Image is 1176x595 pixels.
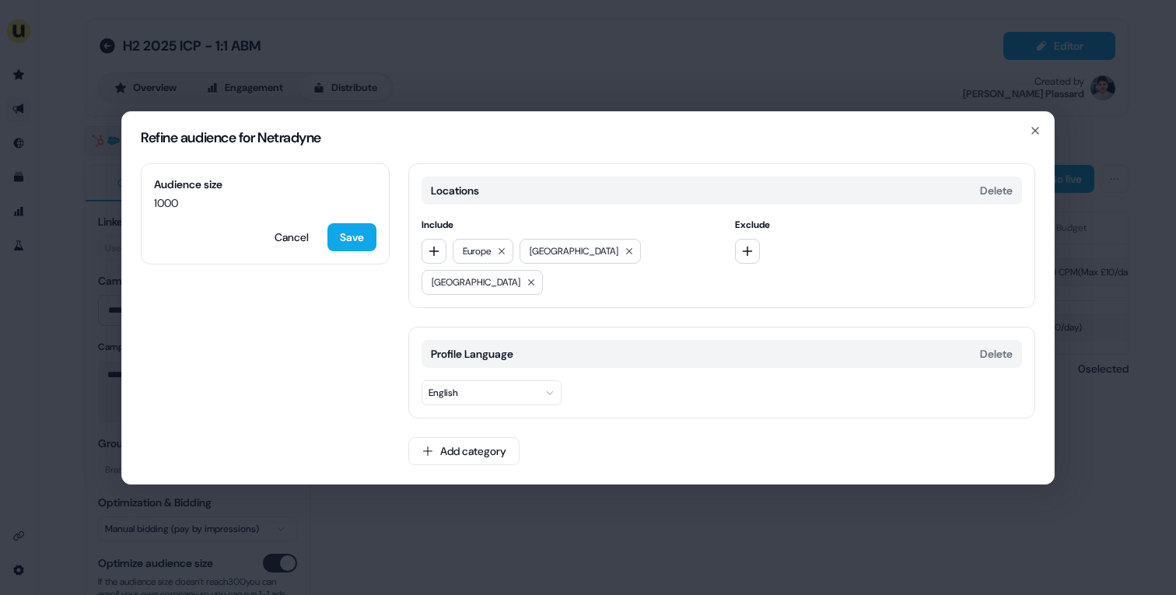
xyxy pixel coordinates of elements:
[422,217,709,233] span: Include
[422,380,562,405] button: English
[154,177,376,192] span: Audience size
[408,437,520,465] button: Add category
[431,183,479,198] span: Locations
[980,183,1013,198] button: Delete
[262,223,321,251] button: Cancel
[431,346,513,362] span: Profile Language
[463,243,491,259] span: Europe
[980,346,1013,362] button: Delete
[530,243,618,259] span: [GEOGRAPHIC_DATA]
[432,275,520,290] span: [GEOGRAPHIC_DATA]
[327,223,376,251] button: Save
[154,195,376,211] span: 1000
[141,131,1035,145] h2: Refine audience for Netradyne
[735,217,1023,233] span: Exclude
